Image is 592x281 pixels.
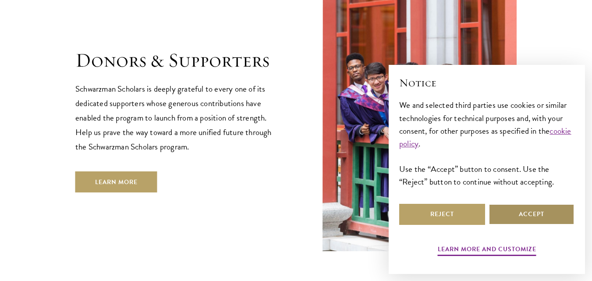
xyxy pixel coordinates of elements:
[399,124,571,150] a: cookie policy
[399,99,574,188] div: We and selected third parties use cookies or similar technologies for technical purposes and, wit...
[75,82,279,154] p: Schwarzman Scholars is deeply grateful to every one of its dedicated supporters whose generous co...
[75,171,157,192] a: Learn More
[438,244,536,257] button: Learn more and customize
[489,204,574,225] button: Accept
[75,48,279,73] h1: Donors & Supporters
[399,75,574,90] h2: Notice
[399,204,485,225] button: Reject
